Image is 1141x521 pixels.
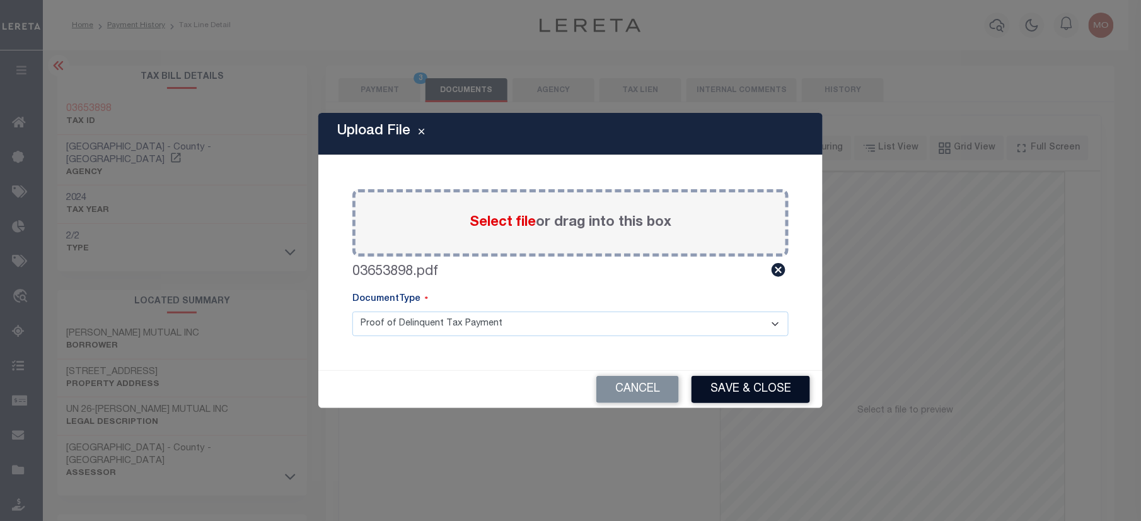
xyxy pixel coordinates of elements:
[470,213,671,233] label: or drag into this box
[352,262,438,283] label: 03653898.pdf
[596,376,679,403] button: Cancel
[352,293,428,307] label: DocumentType
[410,126,432,141] button: Close
[470,216,536,230] span: Select file
[692,376,810,403] button: Save & Close
[337,123,410,139] h5: Upload File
